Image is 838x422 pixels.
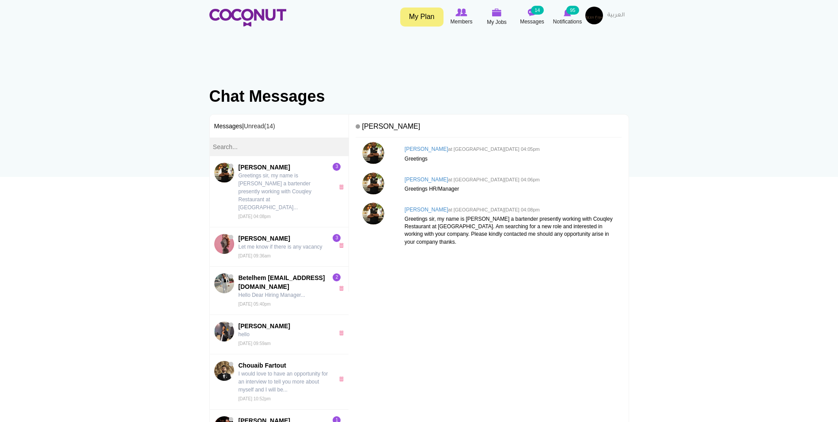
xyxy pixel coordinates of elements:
[455,8,467,16] img: Browse Members
[239,322,330,330] span: [PERSON_NAME]
[405,177,618,183] h4: [PERSON_NAME]
[450,17,472,26] span: Members
[339,376,346,381] a: x
[214,163,234,183] img: Tabufor Rene
[239,163,330,172] span: [PERSON_NAME]
[239,243,330,251] p: Let me know if there is any vacancy
[214,361,234,381] img: Chouaib Fartout
[339,184,346,189] a: x
[448,207,540,212] small: at [GEOGRAPHIC_DATA][DATE] 04:08pm
[333,273,341,281] span: 2
[210,227,349,267] a: Deborah Otoo[PERSON_NAME] Let me know if there is any vacancy [DATE] 09:36am3
[405,207,618,213] h4: [PERSON_NAME]
[405,185,618,193] p: Greetings HR/Manager
[214,322,234,341] img: Azzdine Tabri
[210,315,349,354] a: Azzdine Tabri[PERSON_NAME] hello [DATE] 09:59am
[239,273,330,291] span: Betelhem [EMAIL_ADDRESS][DOMAIN_NAME]
[603,7,629,24] a: العربية
[239,302,271,307] small: [DATE] 05:40pm
[448,146,540,152] small: at [GEOGRAPHIC_DATA][DATE] 04:05pm
[405,215,618,246] p: Greetings sir, my name is [PERSON_NAME] a bartender presently working with Couqley Restaurant at ...
[515,7,550,27] a: Messages Messages 14
[210,115,349,138] h3: Messages
[405,146,618,152] h4: [PERSON_NAME]
[239,361,330,370] span: Chouaib Fartout
[528,8,537,16] img: Messages
[239,253,271,258] small: [DATE] 09:36am
[239,172,330,211] p: Greetings sir, my name is [PERSON_NAME] a bartender presently working with Couqley Restaurant at ...
[239,214,271,219] small: [DATE] 04:08pm
[487,18,507,27] span: My Jobs
[239,341,271,346] small: [DATE] 09:59am
[531,6,543,15] small: 14
[339,286,346,291] a: x
[239,370,330,394] p: I would love to have an opportunity for an interview to tell you more about myself and I will be...
[333,163,341,171] span: 3
[239,291,330,299] p: Hello Dear Hiring Manager...
[492,8,502,16] img: My Jobs
[339,243,346,248] a: x
[333,234,341,242] span: 3
[520,17,544,26] span: Messages
[553,17,582,26] span: Notifications
[566,6,579,15] small: 95
[339,330,346,335] a: x
[214,234,234,254] img: Deborah Otoo
[209,9,286,27] img: Home
[356,119,622,138] h4: [PERSON_NAME]
[239,234,330,243] span: [PERSON_NAME]
[210,138,349,156] input: Search...
[209,88,629,105] h1: Chat Messages
[210,354,349,410] a: Chouaib FartoutChouaib Fartout I would love to have an opportunity for an interview to tell you m...
[210,156,349,227] a: Tabufor Rene[PERSON_NAME] Greetings sir, my name is [PERSON_NAME] a bartender presently working w...
[400,8,444,27] a: My Plan
[244,123,275,130] a: Unread(14)
[444,7,479,27] a: Browse Members Members
[479,7,515,27] a: My Jobs My Jobs
[550,7,585,27] a: Notifications Notifications 95
[239,330,330,338] p: hello
[564,8,571,16] img: Notifications
[405,155,618,163] p: Greetings
[239,396,271,401] small: [DATE] 10:52pm
[242,123,275,130] span: |
[210,267,349,315] a: Betelhem girmab268@gmail.comBetelhem [EMAIL_ADDRESS][DOMAIN_NAME] Hello Dear Hiring Manager... [D...
[214,273,234,293] img: Betelhem girmab268@gmail.com
[448,177,540,182] small: at [GEOGRAPHIC_DATA][DATE] 04:06pm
